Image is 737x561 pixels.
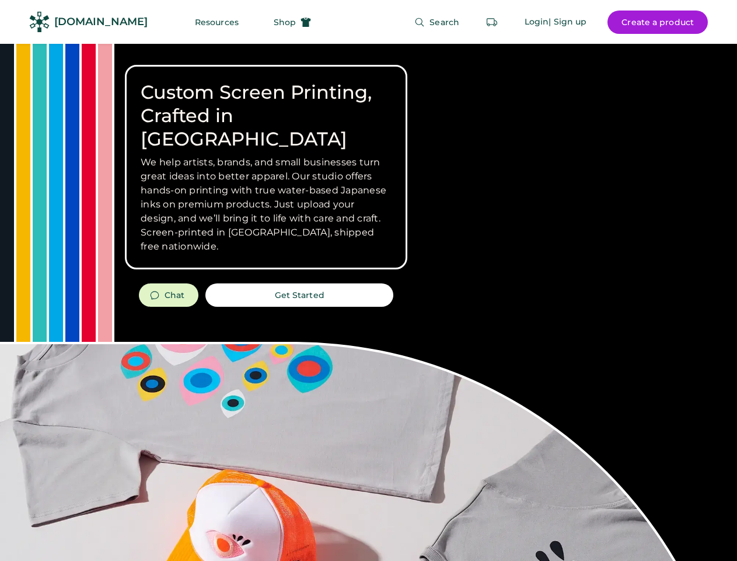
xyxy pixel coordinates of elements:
[260,11,325,34] button: Shop
[181,11,253,34] button: Resources
[205,283,393,307] button: Get Started
[139,283,198,307] button: Chat
[274,18,296,26] span: Shop
[480,11,504,34] button: Retrieve an order
[141,81,392,151] h1: Custom Screen Printing, Crafted in [GEOGRAPHIC_DATA]
[54,15,148,29] div: [DOMAIN_NAME]
[429,18,459,26] span: Search
[525,16,549,28] div: Login
[141,155,392,254] h3: We help artists, brands, and small businesses turn great ideas into better apparel. Our studio of...
[549,16,586,28] div: | Sign up
[607,11,708,34] button: Create a product
[29,12,50,32] img: Rendered Logo - Screens
[400,11,473,34] button: Search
